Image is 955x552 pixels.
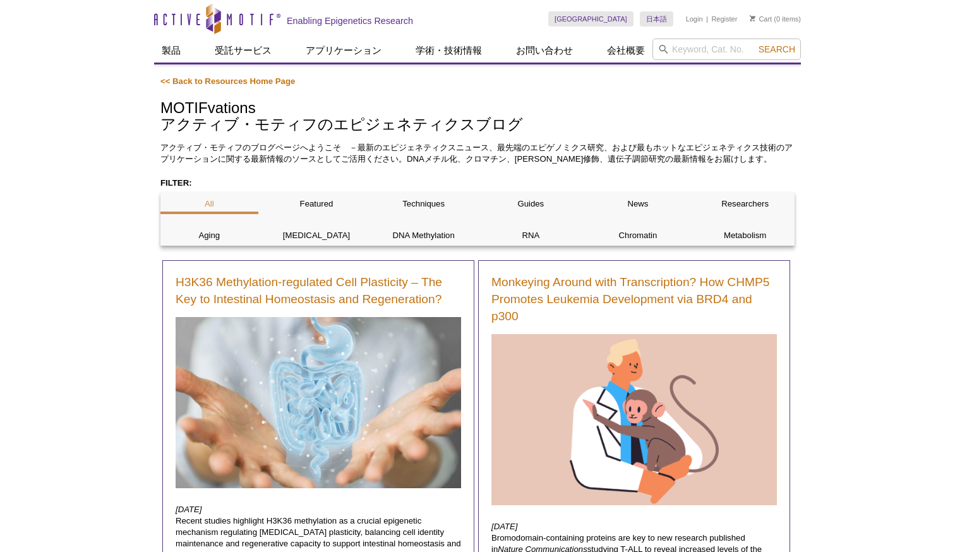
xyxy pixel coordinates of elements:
[652,39,801,60] input: Keyword, Cat. No.
[711,15,737,23] a: Register
[750,15,772,23] a: Cart
[176,317,461,488] img: Woman using digital x-ray of human intestine
[298,39,389,63] a: アプリケーション
[589,198,687,210] p: News
[755,44,799,55] button: Search
[160,198,258,210] p: All
[375,198,472,210] p: Techniques
[491,522,518,531] em: [DATE]
[508,39,580,63] a: お問い合わせ
[686,15,703,23] a: Login
[706,11,708,27] li: |
[268,230,366,241] p: [MEDICAL_DATA]
[599,39,652,63] a: 会社概要
[160,100,795,135] h1: MOTIFvations アクティブ・モティフのエピジェネティクスブログ
[491,334,777,505] img: Doctor with monkey
[759,44,795,54] span: Search
[154,39,188,63] a: 製品
[750,15,755,21] img: Your Cart
[589,230,687,241] p: Chromatin
[160,142,795,165] p: アクティブ・モティフのブログページへようこそ －最新のエピジェネティクスニュース、最先端のエピゲノミクス研究、および最もホットなエピジェネティクス技術のアプリケーションに関する最新情報のソースと...
[548,11,634,27] a: [GEOGRAPHIC_DATA]
[176,273,461,308] a: H3K36 Methylation-regulated Cell Plasticity – The Key to Intestinal Homeostasis and Regeneration?
[287,15,413,27] h2: Enabling Epigenetics Research
[375,230,472,241] p: DNA Methylation
[482,230,580,241] p: RNA
[160,178,192,188] strong: FILTER:
[750,11,801,27] li: (0 items)
[482,198,580,210] p: Guides
[640,11,673,27] a: 日本語
[491,273,777,325] a: Monkeying Around with Transcription? How CHMP5 Promotes Leukemia Development via BRD4 and p300
[160,76,295,86] a: << Back to Resources Home Page
[696,198,794,210] p: Researchers
[207,39,279,63] a: 受託サービス
[176,505,202,514] em: [DATE]
[160,230,258,241] p: Aging
[696,230,794,241] p: Metabolism
[268,198,366,210] p: Featured
[408,39,490,63] a: 学術・技術情報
